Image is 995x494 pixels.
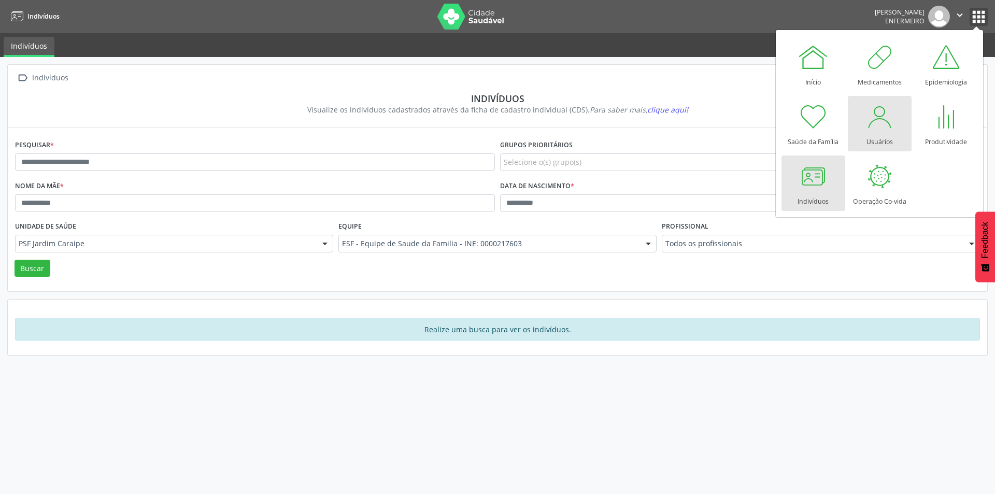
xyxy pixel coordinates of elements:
div: [PERSON_NAME] [875,8,925,17]
a: Indivíduos [7,8,60,25]
span: ESF - Equipe de Saude da Familia - INE: 0000217603 [342,238,635,249]
button: apps [970,8,988,26]
a: Saúde da Família [781,96,845,151]
div: Realize uma busca para ver os indivíduos. [15,318,980,341]
div: Indivíduos [30,70,70,86]
i:  [15,70,30,86]
a: Indivíduos [4,37,54,57]
label: Data de nascimento [500,178,574,194]
a: Início [781,36,845,92]
span: Enfermeiro [885,17,925,25]
a: Epidemiologia [914,36,978,92]
span: clique aqui! [647,105,688,115]
span: Indivíduos [27,12,60,21]
i: Para saber mais, [590,105,688,115]
a: Usuários [848,96,912,151]
div: Indivíduos [22,93,973,104]
label: Unidade de saúde [15,219,76,235]
span: Todos os profissionais [665,238,959,249]
label: Pesquisar [15,137,54,153]
label: Profissional [662,219,708,235]
label: Equipe [338,219,362,235]
img: img [928,6,950,27]
span: Selecione o(s) grupo(s) [504,157,581,167]
label: Nome da mãe [15,178,64,194]
a: Produtividade [914,96,978,151]
a: Indivíduos [781,156,845,211]
a: Operação Co-vida [848,156,912,211]
span: PSF Jardim Caraipe [19,238,312,249]
div: Visualize os indivíduos cadastrados através da ficha de cadastro individual (CDS). [22,104,973,115]
button: Feedback - Mostrar pesquisa [975,211,995,282]
a: Medicamentos [848,36,912,92]
button: Buscar [15,260,50,277]
a:  Indivíduos [15,70,70,86]
label: Grupos prioritários [500,137,573,153]
button:  [950,6,970,27]
span: Feedback [980,222,990,258]
i:  [954,9,965,21]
